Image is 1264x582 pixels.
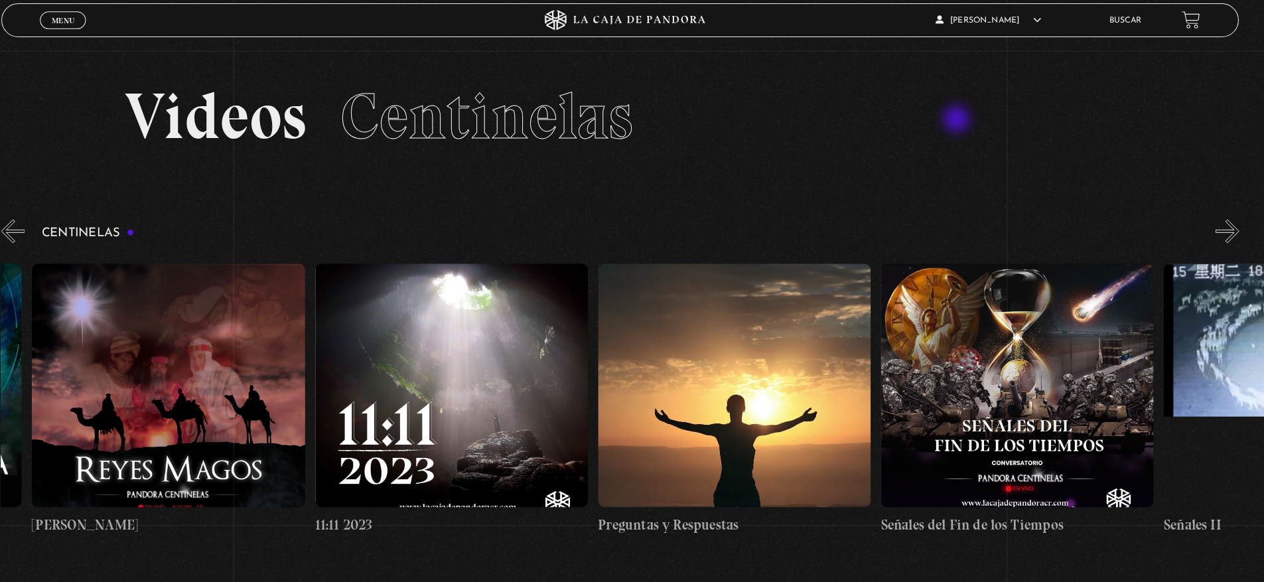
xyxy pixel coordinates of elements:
span: [PERSON_NAME] [942,25,1045,33]
a: [PERSON_NAME] [55,257,322,544]
a: Señales del Fin de los Tiempos [888,257,1155,544]
h4: Preguntas y Respuestas [610,512,878,534]
a: Buscar [1112,25,1143,33]
a: Preguntas y Respuestas [610,257,878,544]
a: View your shopping cart [1183,19,1201,37]
button: Previous [25,224,48,247]
h4: Señales del Fin de los Tiempos [888,512,1155,534]
a: 11:11 2023 [333,257,600,544]
h3: Centinelas [65,231,156,244]
span: Cerrar [70,35,102,44]
h4: [PERSON_NAME] [55,512,322,534]
span: Centinelas [358,85,645,161]
h4: 11:11 2023 [333,512,600,534]
span: Menu [75,25,97,33]
button: Next [1216,224,1239,247]
h2: Videos [147,92,1117,155]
